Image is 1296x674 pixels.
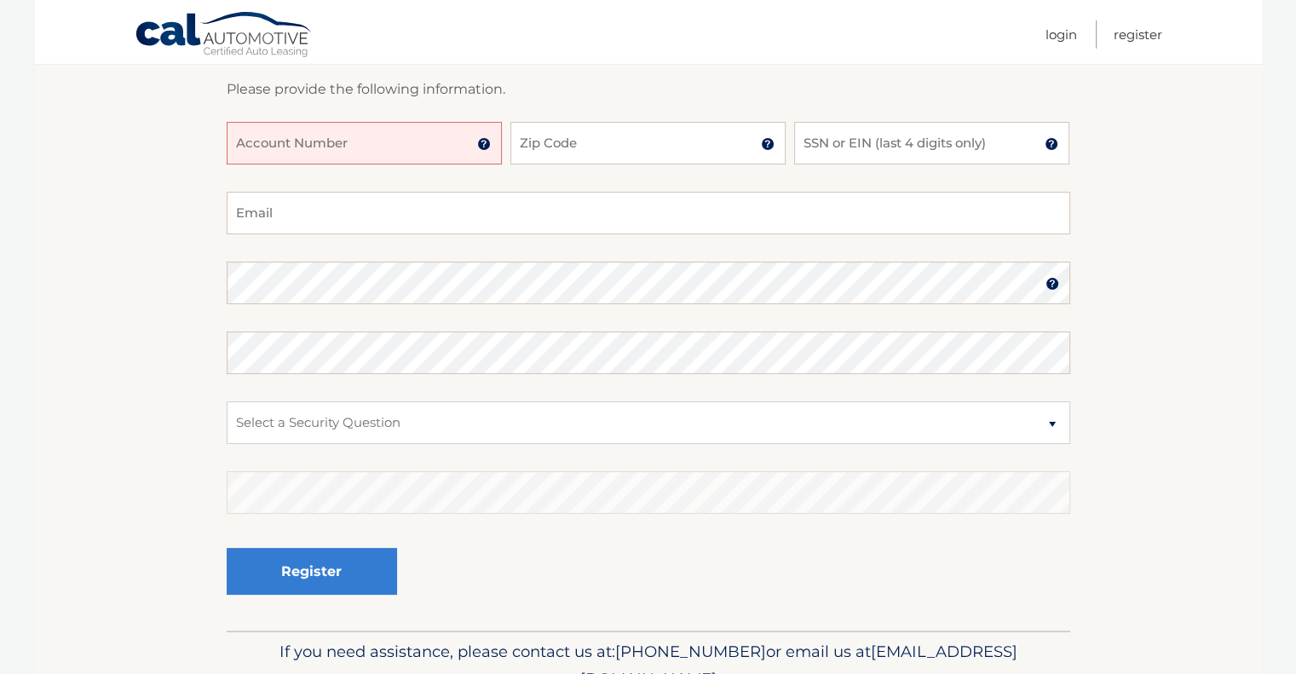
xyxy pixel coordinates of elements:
a: Register [1114,20,1162,49]
input: Email [227,192,1070,234]
input: SSN or EIN (last 4 digits only) [794,122,1069,164]
img: tooltip.svg [1045,137,1058,151]
a: Login [1045,20,1077,49]
input: Account Number [227,122,502,164]
img: tooltip.svg [1045,277,1059,291]
img: tooltip.svg [477,137,491,151]
img: tooltip.svg [761,137,775,151]
span: [PHONE_NUMBER] [615,642,766,661]
input: Zip Code [510,122,786,164]
p: Please provide the following information. [227,78,1070,101]
button: Register [227,548,397,595]
a: Cal Automotive [135,11,314,60]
